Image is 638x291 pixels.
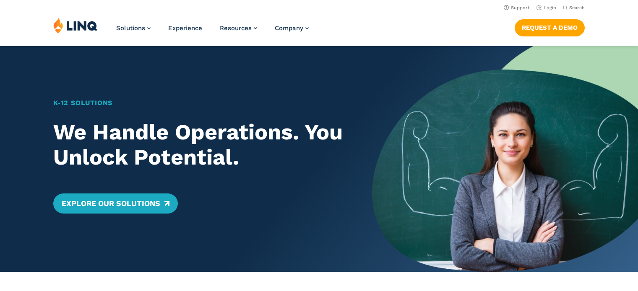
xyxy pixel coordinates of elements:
nav: Primary Navigation [116,18,309,45]
button: Open Search Bar [563,5,585,11]
span: Solutions [116,24,145,32]
img: LINQ | K‑12 Software [53,18,98,33]
nav: Button Navigation [515,18,585,36]
a: Company [275,24,309,32]
a: Request a Demo [515,19,585,36]
span: Resources [220,24,252,32]
h2: We Handle Operations. You Unlock Potential. [53,120,346,170]
img: Home Banner [372,46,638,272]
a: Login [536,5,556,10]
h1: K‑12 Solutions [53,98,346,108]
a: Support [504,5,530,10]
span: Company [275,24,303,32]
span: Search [569,5,585,10]
a: Explore Our Solutions [53,193,178,214]
a: Experience [168,24,202,32]
a: Resources [220,24,257,32]
a: Solutions [116,24,151,32]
